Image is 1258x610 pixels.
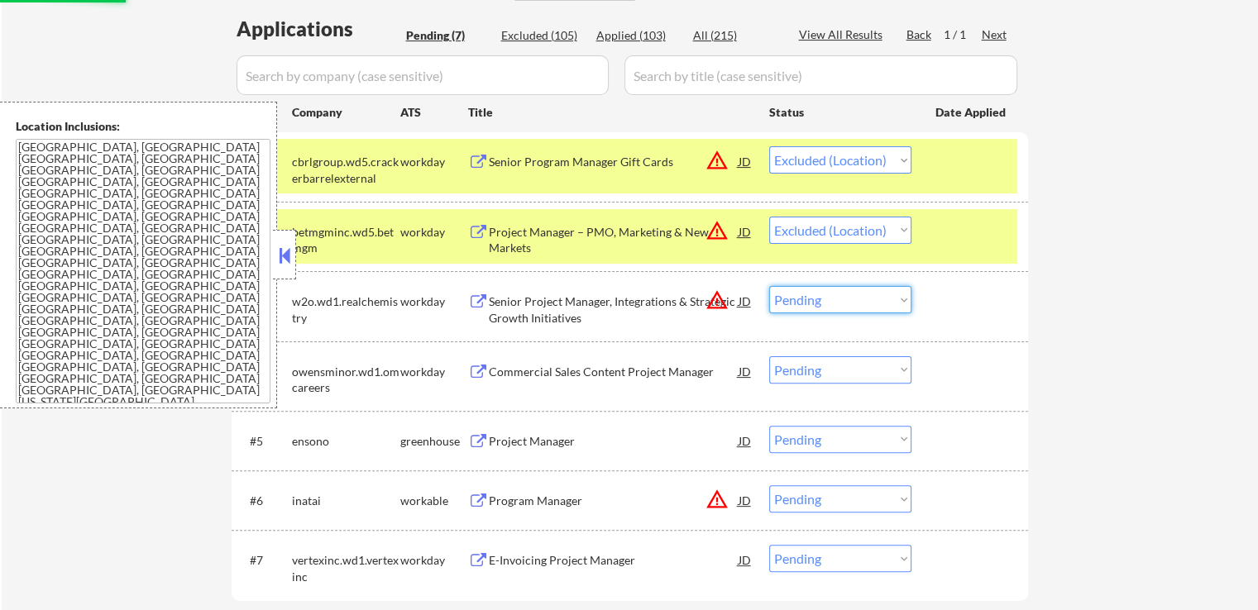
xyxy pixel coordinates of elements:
div: owensminor.wd1.omcareers [292,364,400,396]
button: warning_amber [706,488,729,511]
div: Applications [237,19,400,39]
div: JD [737,545,753,574]
div: cbrlgroup.wd5.crackerbarrelexternal [292,154,400,186]
input: Search by title (case sensitive) [624,55,1017,95]
div: inatai [292,493,400,509]
div: workable [400,493,468,509]
button: warning_amber [706,219,729,242]
div: All (215) [693,27,776,44]
div: Project Manager – PMO, Marketing & New Markets [489,224,739,256]
div: Date Applied [935,104,1008,121]
input: Search by company (case sensitive) [237,55,609,95]
div: Project Manager [489,433,739,450]
div: workday [400,364,468,380]
div: Excluded (105) [501,27,584,44]
div: Senior Project Manager, Integrations & Strategic Growth Initiatives [489,293,739,326]
div: vertexinc.wd1.vertexinc [292,552,400,584]
div: workday [400,224,468,241]
div: Senior Program Manager Gift Cards [489,154,739,170]
div: JD [737,426,753,455]
button: warning_amber [706,288,729,312]
div: w2o.wd1.realchemistry [292,293,400,326]
div: greenhouse [400,433,468,450]
div: JD [737,217,753,246]
div: #7 [250,552,279,569]
div: E-Invoicing Project Manager [489,552,739,569]
div: workday [400,293,468,310]
div: 1 / 1 [944,26,982,43]
div: workday [400,552,468,569]
div: Company [292,104,400,121]
div: Pending (7) [406,27,489,44]
div: View All Results [799,26,887,43]
div: ensono [292,433,400,450]
div: Applied (103) [596,27,679,44]
div: workday [400,154,468,170]
div: JD [737,286,753,316]
div: ATS [400,104,468,121]
div: Location Inclusions: [16,118,270,135]
div: Commercial Sales Content Project Manager [489,364,739,380]
div: JD [737,485,753,515]
div: JD [737,146,753,176]
div: Program Manager [489,493,739,509]
div: Next [982,26,1008,43]
div: betmgminc.wd5.betmgm [292,224,400,256]
button: warning_amber [706,149,729,172]
div: Title [468,104,753,121]
div: JD [737,356,753,386]
div: #5 [250,433,279,450]
div: Back [906,26,933,43]
div: #6 [250,493,279,509]
div: Status [769,97,911,126]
